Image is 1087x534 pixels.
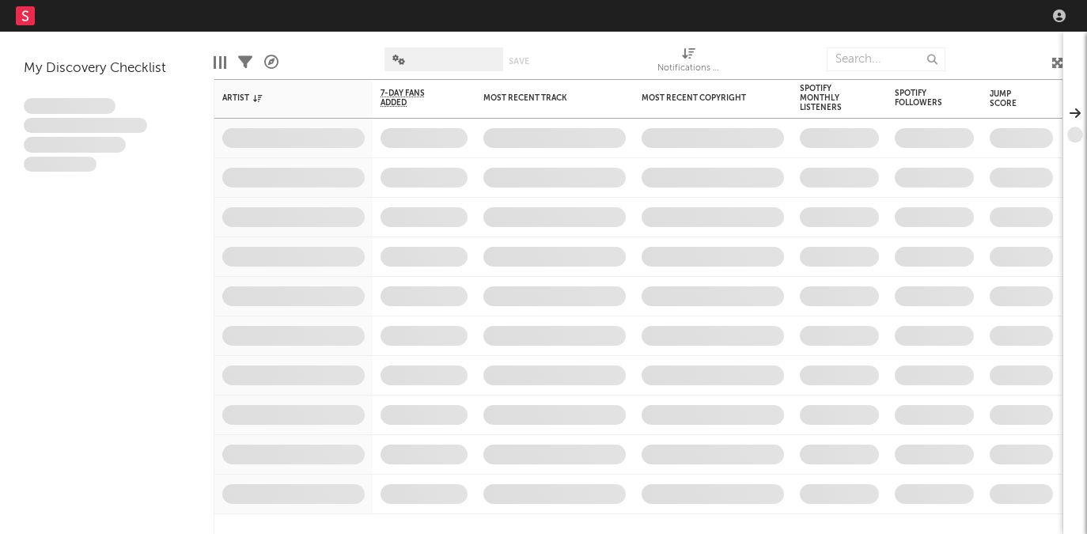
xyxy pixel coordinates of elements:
[990,89,1029,108] div: Jump Score
[264,40,278,85] div: A&R Pipeline
[214,40,226,85] div: Edit Columns
[657,40,721,85] div: Notifications (Artist)
[24,98,116,114] span: Lorem ipsum dolor
[238,40,252,85] div: Filters
[657,59,721,78] div: Notifications (Artist)
[483,93,602,103] div: Most Recent Track
[800,84,855,112] div: Spotify Monthly Listeners
[24,157,97,172] span: Aliquam viverra
[222,93,341,103] div: Artist
[895,89,950,108] div: Spotify Followers
[24,118,147,134] span: Integer aliquet in purus et
[827,47,945,71] input: Search...
[381,89,444,108] span: 7-Day Fans Added
[24,137,126,153] span: Praesent ac interdum
[509,57,529,66] button: Save
[24,59,190,78] div: My Discovery Checklist
[642,93,760,103] div: Most Recent Copyright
